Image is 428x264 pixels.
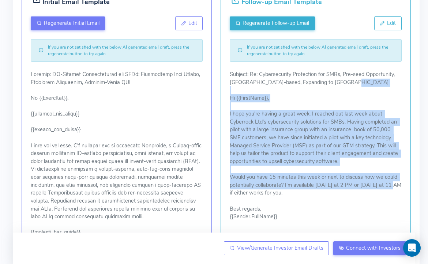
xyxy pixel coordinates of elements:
[230,71,402,221] p: Subject: Re: Cybersecurity Protection for SMBs, Pre-seed Opportunity, [GEOGRAPHIC_DATA]-based, Ex...
[188,19,197,27] span: Edit
[224,241,329,255] a: View/Generate Investor Email Drafts
[387,19,396,27] span: Edit
[243,19,309,27] span: Regenerate Follow-up Email
[48,44,195,57] small: If you are not satisfied with the below AI generated email draft, press the regenerate button to ...
[175,16,203,30] button: Edit
[403,239,421,257] div: Open Intercom Messenger
[333,241,406,255] a: Connect with Investors
[44,19,100,27] span: Regenerate Initial Email
[230,16,315,30] button: Regenerate Follow-up Email
[247,44,394,57] small: If you are not satisfied with the below AI generated email draft, press the regenerate button to ...
[374,16,402,30] button: Edit
[346,244,401,252] span: Connect with Investors
[237,244,323,252] span: View/Generate Investor Email Drafts
[31,16,105,30] button: Regenerate Initial Email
